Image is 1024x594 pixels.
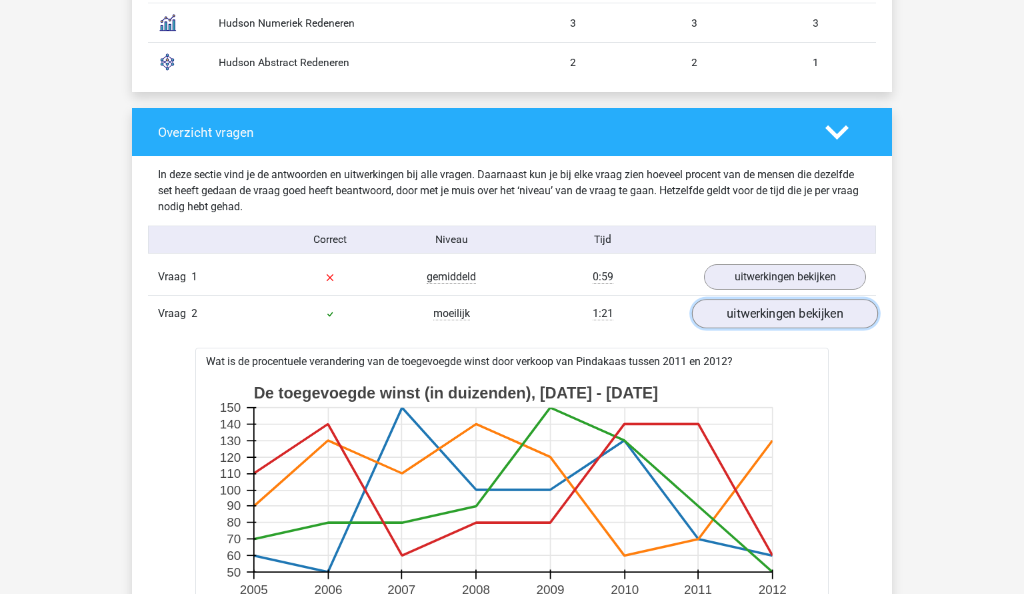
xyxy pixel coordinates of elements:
[191,307,197,320] span: 2
[433,307,470,320] span: moeilijk
[593,270,613,284] span: 0:59
[704,264,866,290] a: uitwerkingen bekijken
[755,55,876,71] div: 1
[512,55,633,71] div: 2
[220,483,241,497] text: 100
[254,384,658,402] text: De toegevoegde winst (in duizenden), [DATE] - [DATE]
[220,417,241,431] text: 140
[158,269,191,285] span: Vraag
[220,400,241,414] text: 150
[158,125,805,140] h4: Overzicht vragen
[158,306,191,322] span: Vraag
[151,6,184,39] img: numerical_reasoning.c2aee8c4b37e.svg
[391,232,512,248] div: Niveau
[227,532,241,546] text: 70
[227,499,241,513] text: 90
[220,434,241,448] text: 130
[755,15,876,31] div: 3
[220,467,241,481] text: 110
[227,549,241,563] text: 60
[227,515,241,529] text: 80
[227,565,241,579] text: 50
[633,15,755,31] div: 3
[692,299,878,328] a: uitwerkingen bekijken
[191,270,197,283] span: 1
[512,232,694,248] div: Tijd
[633,55,755,71] div: 2
[593,307,613,320] span: 1:21
[148,167,876,215] div: In deze sectie vind je de antwoorden en uitwerkingen bij alle vragen. Daarnaast kun je bij elke v...
[209,55,512,71] div: Hudson Abstract Redeneren
[427,270,476,284] span: gemiddeld
[220,451,241,465] text: 120
[151,45,184,79] img: abstract_reasoning.f18e5316f9ef.svg
[270,232,391,248] div: Correct
[512,15,633,31] div: 3
[209,15,512,31] div: Hudson Numeriek Redeneren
